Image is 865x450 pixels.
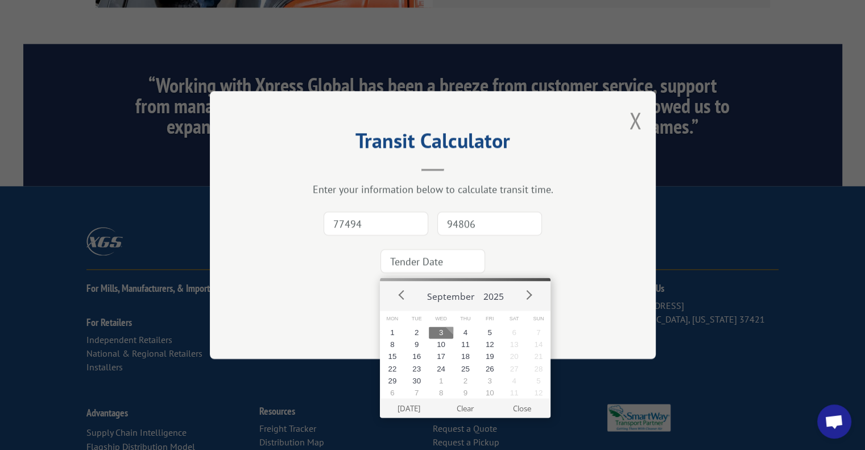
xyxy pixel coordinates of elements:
button: 26 [478,362,502,374]
button: 17 [429,350,453,362]
button: 6 [502,327,527,338]
button: 3 [478,374,502,386]
button: 3 [429,327,453,338]
span: Fri [478,311,502,327]
div: Enter your information below to calculate transit time. [267,183,599,196]
button: 6 [380,386,404,398]
span: Wed [429,311,453,327]
button: 13 [502,338,527,350]
button: 4 [502,374,527,386]
button: 9 [404,338,429,350]
button: 10 [429,338,453,350]
button: 2 [453,374,478,386]
button: [DATE] [381,398,437,418]
button: 22 [380,362,404,374]
button: 11 [502,386,527,398]
button: 1 [380,327,404,338]
button: 2025 [479,281,508,307]
button: 4 [453,327,478,338]
button: 21 [526,350,551,362]
button: 15 [380,350,404,362]
button: Close modal [629,105,641,135]
button: 7 [404,386,429,398]
button: 16 [404,350,429,362]
button: 5 [478,327,502,338]
button: 25 [453,362,478,374]
button: Prev [394,286,411,303]
input: Origin Zip [324,212,428,236]
button: September [423,281,479,307]
button: 2 [404,327,429,338]
button: Close [494,398,550,418]
button: 8 [429,386,453,398]
button: 8 [380,338,404,350]
button: 19 [478,350,502,362]
button: 11 [453,338,478,350]
a: Open chat [817,404,851,439]
button: 7 [526,327,551,338]
button: 20 [502,350,527,362]
span: Tue [404,311,429,327]
button: 5 [526,374,551,386]
button: 1 [429,374,453,386]
input: Tender Date [380,249,485,273]
button: 28 [526,362,551,374]
button: Next [520,286,537,303]
button: 12 [526,386,551,398]
span: Thu [453,311,478,327]
button: 9 [453,386,478,398]
span: Sat [502,311,527,327]
input: Dest. Zip [437,212,542,236]
button: 10 [478,386,502,398]
button: 23 [404,362,429,374]
button: Clear [437,398,494,418]
button: 14 [526,338,551,350]
h2: Transit Calculator [267,133,599,154]
button: 12 [478,338,502,350]
span: Mon [380,311,404,327]
span: Sun [526,311,551,327]
button: 27 [502,362,527,374]
button: 29 [380,374,404,386]
button: 30 [404,374,429,386]
button: 24 [429,362,453,374]
button: 18 [453,350,478,362]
